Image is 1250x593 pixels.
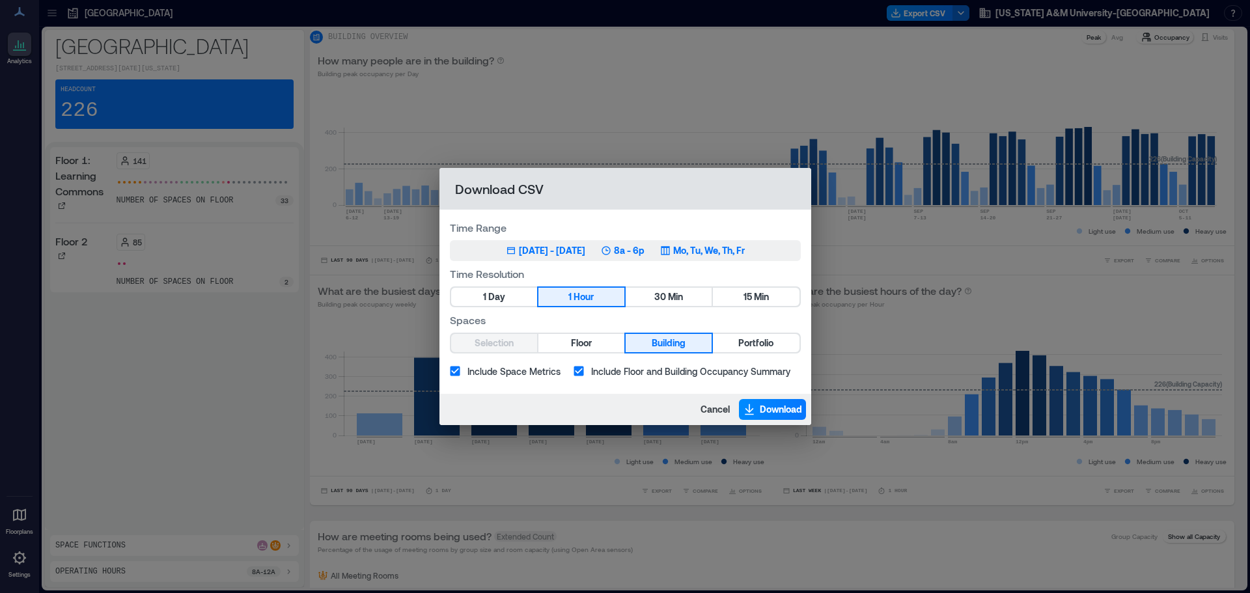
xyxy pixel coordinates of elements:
button: 1 Day [451,288,537,306]
span: Include Floor and Building Occupancy Summary [591,365,790,378]
span: Download [760,403,802,416]
span: 1 [568,289,572,305]
button: 30 Min [626,288,712,306]
span: Floor [571,335,592,352]
p: Mo, Tu, We, Th, Fr [673,244,745,257]
span: Min [668,289,683,305]
span: 1 [483,289,486,305]
label: Time Resolution [450,266,801,281]
span: Building [652,335,686,352]
span: 30 [654,289,666,305]
label: Time Range [450,220,801,235]
span: Hour [574,289,594,305]
span: 15 [743,289,752,305]
label: Spaces [450,312,801,327]
p: 8a - 6p [614,244,645,257]
button: Download [739,399,806,420]
div: [DATE] - [DATE] [519,244,585,257]
h2: Download CSV [439,168,811,210]
span: Cancel [701,403,730,416]
span: Portfolio [738,335,773,352]
span: Day [488,289,505,305]
span: Include Space Metrics [467,365,561,378]
button: 1 Hour [538,288,624,306]
button: [DATE] - [DATE]8a - 6pMo, Tu, We, Th, Fr [450,240,801,261]
span: Min [754,289,769,305]
button: Building [626,334,712,352]
button: 15 Min [713,288,799,306]
button: Floor [538,334,624,352]
button: Cancel [697,399,734,420]
button: Portfolio [713,334,799,352]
